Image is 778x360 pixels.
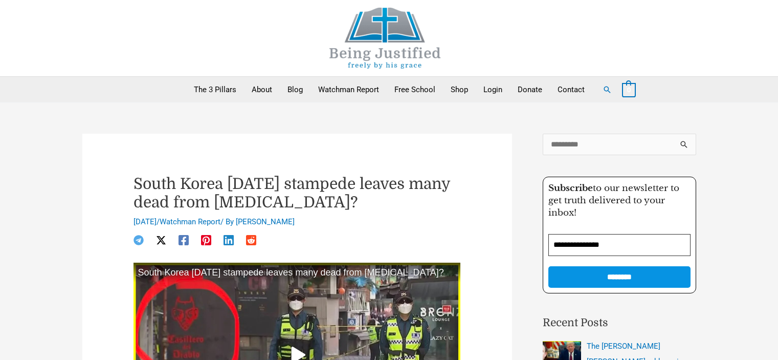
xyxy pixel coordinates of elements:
a: About [244,77,280,102]
a: South Korea [DATE] stampede leaves many dead from [MEDICAL_DATA]? [134,263,461,283]
span: 0 [627,86,631,94]
a: Pinterest [201,235,211,245]
a: Search button [603,85,612,94]
a: Login [476,77,510,102]
a: Twitter / X [156,235,166,245]
a: View Shopping Cart, empty [622,85,636,94]
a: Facebook [179,235,189,245]
strong: Subscribe [548,183,593,194]
a: Contact [550,77,592,102]
a: The 3 Pillars [186,77,244,102]
a: Watchman Report [310,77,387,102]
h2: Recent Posts [543,315,696,331]
a: Reddit [246,235,256,245]
a: Donate [510,77,550,102]
a: Shop [443,77,476,102]
div: / / By [134,217,461,228]
img: Being Justified [308,8,462,69]
span: to our newsletter to get truth delivered to your inbox! [548,183,679,218]
span: [DATE] [134,217,157,226]
input: Email Address * [548,234,691,256]
a: Free School [387,77,443,102]
h1: South Korea [DATE] stampede leaves many dead from [MEDICAL_DATA]? [134,175,461,211]
a: Linkedin [224,235,234,245]
a: [PERSON_NAME] [236,217,295,226]
a: Blog [280,77,310,102]
nav: Primary Site Navigation [186,77,592,102]
a: Telegram [134,235,144,245]
a: Watchman Report [160,217,220,226]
